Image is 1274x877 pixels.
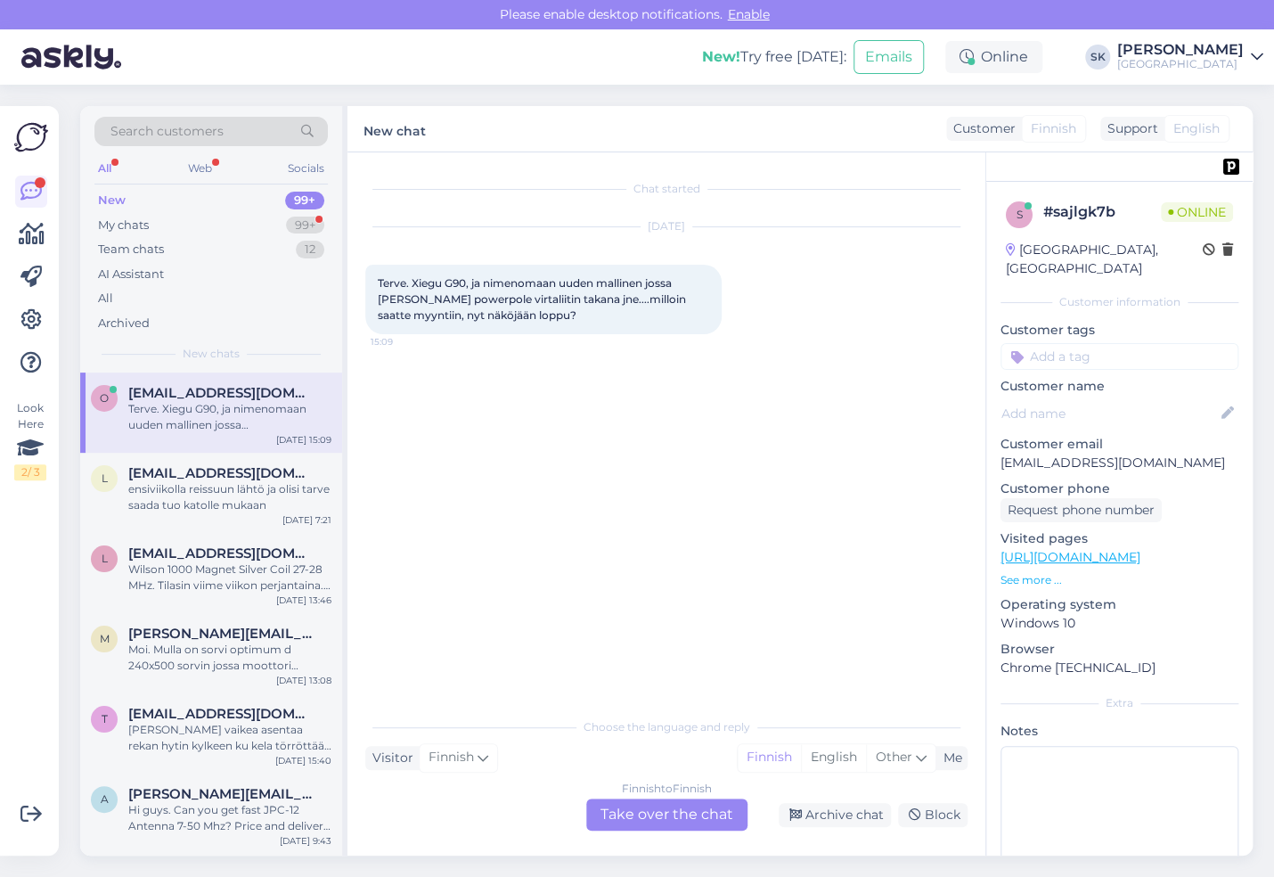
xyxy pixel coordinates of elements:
a: [PERSON_NAME][GEOGRAPHIC_DATA] [1117,43,1263,71]
span: Online [1161,202,1233,222]
div: Finnish [738,744,801,771]
div: Take over the chat [586,799,747,831]
div: [PERSON_NAME] [1117,43,1244,57]
span: s [1017,208,1023,221]
span: marko.laitala@hotmail.com [128,626,314,642]
p: Customer phone [1000,479,1238,498]
p: Browser [1000,640,1238,659]
div: Block [898,803,968,827]
div: AI Assistant [98,266,164,283]
span: New chats [183,346,240,362]
p: Notes [1000,722,1238,741]
div: 2 / 3 [14,464,46,480]
div: [GEOGRAPHIC_DATA] [1117,57,1244,71]
span: 15:09 [371,335,437,348]
p: Operating system [1000,595,1238,614]
div: [PERSON_NAME] vaikea asentaa rekan hytin kylkeen ku kela törröttää ulkona ton 10 cm ja tarttuu ok... [128,722,331,754]
div: [DATE] 7:21 [282,513,331,527]
span: Other [876,749,912,765]
p: [EMAIL_ADDRESS][DOMAIN_NAME] [1000,454,1238,472]
input: Add a tag [1000,343,1238,370]
div: 12 [296,241,324,258]
span: Enable [723,6,775,22]
p: See more ... [1000,572,1238,588]
div: [DATE] [365,218,968,234]
div: Wilson 1000 Magnet Silver Coil 27-28 MHz. Tilasin viime viikon perjantaina. Milloin toimitus? Ens... [128,561,331,594]
p: Customer name [1000,377,1238,396]
span: a [101,792,109,806]
div: [DATE] 13:08 [276,674,331,687]
span: Finnish [429,748,474,767]
div: 99+ [285,192,324,209]
span: Search customers [110,122,224,141]
div: Hi guys. Can you get fast JPC-12 Antenna 7-50 Mhz? Price and delivery time? Thx [128,802,331,834]
a: [URL][DOMAIN_NAME] [1000,549,1140,565]
div: 99+ [286,217,324,234]
span: English [1173,119,1220,138]
span: Terve. Xiegu G90, ja nimenomaan uuden mallinen jossa [PERSON_NAME] powerpole virtaliitin takana j... [378,276,689,322]
span: aleksander.goman@gmail.com [128,786,314,802]
p: Chrome [TECHNICAL_ID] [1000,659,1238,677]
span: o [100,391,109,405]
span: l [102,552,108,565]
div: Look Here [14,400,46,480]
div: All [94,157,115,180]
span: Finnish [1031,119,1076,138]
b: New! [702,48,740,65]
div: Extra [1000,695,1238,711]
p: Windows 10 [1000,614,1238,633]
div: Request phone number [1000,498,1162,522]
div: Archive chat [779,803,891,827]
div: [DATE] 13:46 [276,594,331,607]
div: Me [936,749,962,767]
div: Online [945,41,1042,73]
div: All [98,290,113,307]
div: Chat started [365,181,968,197]
input: Add name [1001,404,1218,423]
div: Moi. Mulla on sorvi optimum d 240x500 sorvin jossa moottori YCYS7144L 750W täytyisi saada uusi mo... [128,642,331,674]
p: Customer tags [1000,321,1238,340]
div: [DATE] 15:40 [275,754,331,767]
button: Emails [853,40,924,74]
span: t [102,712,108,725]
div: [DATE] 9:43 [280,834,331,848]
div: Terve. Xiegu G90, ja nimenomaan uuden mallinen jossa [PERSON_NAME] powerpole virtaliitin takana j... [128,401,331,433]
div: SK [1085,45,1110,70]
div: [DATE] 15:09 [276,433,331,447]
div: Finnish to Finnish [622,781,712,797]
span: oh2cji@proton.me [128,385,314,401]
div: Customer information [1000,294,1238,310]
span: l [102,471,108,485]
div: Customer [946,119,1016,138]
img: Askly Logo [14,120,48,154]
div: Try free [DATE]: [702,46,846,68]
div: New [98,192,126,209]
p: Customer email [1000,435,1238,454]
div: Visitor [365,749,413,767]
div: My chats [98,217,149,234]
img: pd [1223,159,1239,175]
label: New chat [363,117,426,141]
div: English [801,744,866,771]
div: Socials [284,157,328,180]
div: Team chats [98,241,164,258]
div: Support [1100,119,1158,138]
span: m [100,632,110,645]
p: Visited pages [1000,529,1238,548]
div: ensiviikolla reissuun lähtö ja olisi tarve saada tuo katolle mukaan [128,481,331,513]
div: [GEOGRAPHIC_DATA], [GEOGRAPHIC_DATA] [1006,241,1203,278]
div: Choose the language and reply [365,719,968,735]
span: lacrits68@gmail.com [128,465,314,481]
span: lacrits68@gmail.com [128,545,314,561]
div: Web [184,157,216,180]
span: timppa.koski@kolumbus.fi [128,706,314,722]
div: # sajlgk7b [1043,201,1161,223]
div: Archived [98,315,150,332]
